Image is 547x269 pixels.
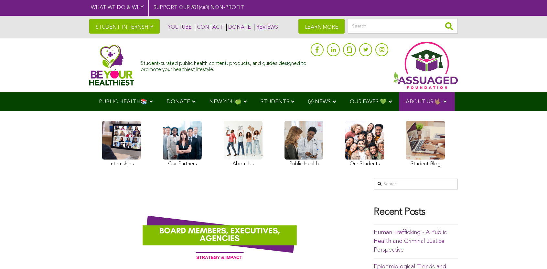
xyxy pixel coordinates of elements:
img: Assuaged [89,45,134,86]
a: DONATE [226,24,251,31]
a: YOUTUBE [166,24,192,31]
a: REVIEWS [254,24,278,31]
a: STUDENT INTERNSHIP [89,19,160,34]
span: NEW YOU🍏 [209,99,241,105]
img: Assuaged App [393,42,458,89]
img: glassdoor [347,47,352,53]
input: Search [348,19,458,34]
img: Dream-Team-Team-Stand-Up-Loyal-Board-Members-Banner-Assuaged [89,202,350,267]
a: Human Trafficking - A Public Health and Criminal Justice Perspective [374,230,447,253]
div: Navigation Menu [89,92,458,111]
span: OUR FAVES 💚 [350,99,387,105]
a: CONTACT [195,24,223,31]
span: ABOUT US 🤟🏽 [406,99,441,105]
h4: Recent Posts [374,207,458,218]
span: PUBLIC HEALTH📚 [99,99,147,105]
iframe: Chat Widget [515,238,547,269]
div: Student-curated public health content, products, and guides designed to promote your healthiest l... [141,57,307,73]
input: Search [374,179,458,190]
span: DONATE [166,99,190,105]
a: LEARN MORE [298,19,345,34]
span: Ⓥ NEWS [308,99,331,105]
span: STUDENTS [261,99,289,105]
